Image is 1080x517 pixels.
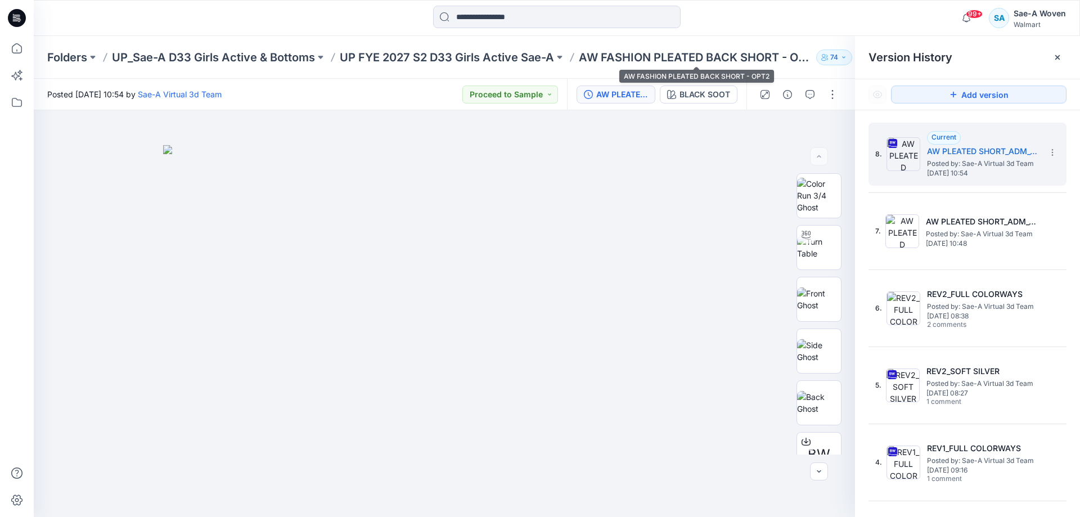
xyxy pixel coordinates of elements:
[660,86,737,104] button: BLACK SOOT
[1014,20,1066,29] div: Walmart
[926,240,1038,248] span: [DATE] 10:48
[875,380,881,390] span: 5.
[927,466,1039,474] span: [DATE] 09:16
[966,10,983,19] span: 99+
[886,137,920,171] img: AW PLEATED SHORT_ADM_OPT2_REV2_AW PLEATED SHORT SAEA 091525
[875,226,881,236] span: 7.
[830,51,838,64] p: 74
[927,442,1039,455] h5: REV1_FULL COLORWAYS
[868,51,952,64] span: Version History
[886,291,920,325] img: REV2_FULL COLORWAYS
[927,158,1039,169] span: Posted by: Sae-A Virtual 3d Team
[1053,53,1062,62] button: Close
[868,86,886,104] button: Show Hidden Versions
[927,301,1039,312] span: Posted by: Sae-A Virtual 3d Team
[579,50,812,65] p: AW FASHION PLEATED BACK SHORT - OPT2
[875,457,882,467] span: 4.
[927,169,1039,177] span: [DATE] 10:54
[926,228,1038,240] span: Posted by: Sae-A Virtual 3d Team
[927,287,1039,301] h5: REV2_FULL COLORWAYS
[797,236,841,259] img: Turn Table
[989,8,1009,28] div: SA
[927,455,1039,466] span: Posted by: Sae-A Virtual 3d Team
[47,50,87,65] a: Folders
[927,321,1006,330] span: 2 comments
[926,398,1005,407] span: 1 comment
[577,86,655,104] button: AW PLEATED SHORT_ADM_OPT2_REV2_AW PLEATED SHORT SAEA 091525
[931,133,956,141] span: Current
[926,215,1038,228] h5: AW PLEATED SHORT_ADM_OPT2_REV2_AW PLEATED SHORT SAEA 091525
[927,312,1039,320] span: [DATE] 08:38
[875,149,882,159] span: 8.
[808,444,830,465] span: BW
[340,50,554,65] a: UP FYE 2027 S2 D33 Girls Active Sae-A
[926,365,1039,378] h5: REV2_SOFT SILVER
[1014,7,1066,20] div: Sae-A Woven
[875,303,882,313] span: 6.
[797,287,841,311] img: Front Ghost
[927,145,1039,158] h5: AW PLEATED SHORT_ADM_OPT2_REV2_AW PLEATED SHORT SAEA 091525
[679,88,730,101] div: BLACK SOOT
[885,214,919,248] img: AW PLEATED SHORT_ADM_OPT2_REV2_AW PLEATED SHORT SAEA 091525
[926,378,1039,389] span: Posted by: Sae-A Virtual 3d Team
[816,50,852,65] button: 74
[797,391,841,415] img: Back Ghost
[927,475,1006,484] span: 1 comment
[886,446,920,479] img: REV1_FULL COLORWAYS
[891,86,1066,104] button: Add version
[138,89,222,99] a: Sae-A Virtual 3d Team
[886,368,920,402] img: REV2_SOFT SILVER
[778,86,796,104] button: Details
[596,88,648,101] div: AW PLEATED SHORT_ADM_OPT2_REV2_AW PLEATED SHORT SAEA 091525
[797,339,841,363] img: Side Ghost
[926,389,1039,397] span: [DATE] 08:27
[797,178,841,213] img: Color Run 3/4 Ghost
[47,88,222,100] span: Posted [DATE] 10:54 by
[112,50,315,65] a: UP_Sae-A D33 Girls Active & Bottoms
